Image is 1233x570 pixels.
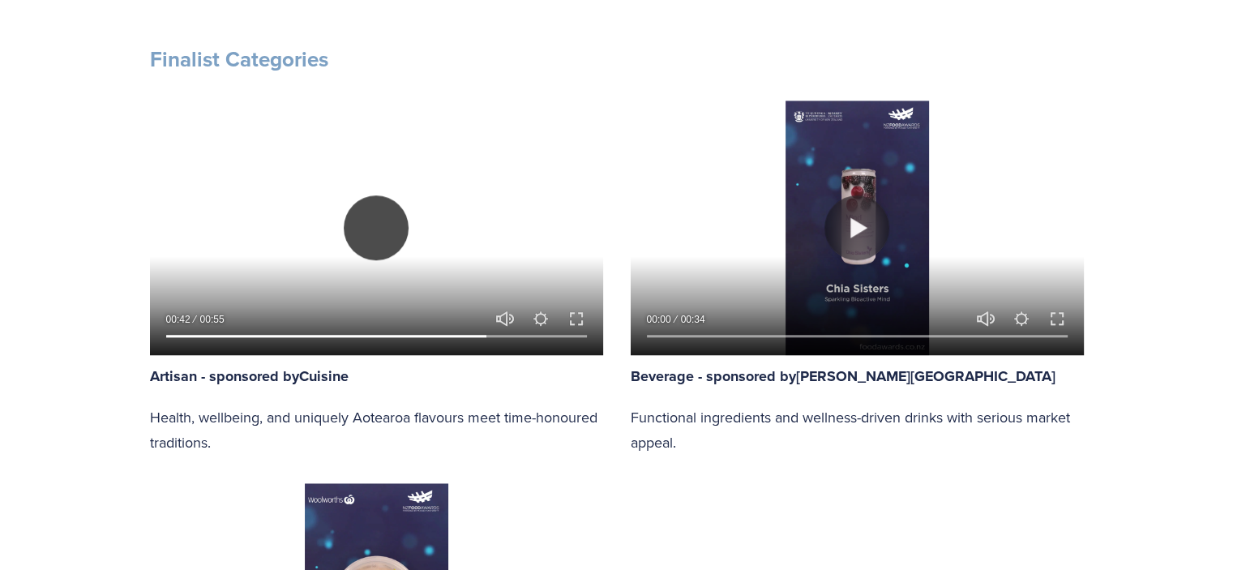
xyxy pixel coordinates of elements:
input: Seek [166,331,587,342]
strong: Artisan - sponsored by [150,366,299,387]
strong: Finalist Categories [150,44,328,75]
button: Pause [344,195,409,260]
strong: Cuisine [299,366,349,387]
div: Duration [675,311,709,328]
button: Play [824,195,889,260]
div: Current time [647,311,675,328]
div: Duration [195,311,229,328]
strong: Beverage - sponsored by [631,366,796,387]
p: Functional ingredients and wellness-driven drinks with serious market appeal. [631,405,1084,456]
a: [PERSON_NAME][GEOGRAPHIC_DATA] [796,366,1055,386]
div: Current time [166,311,195,328]
a: Cuisine [299,366,349,386]
input: Seek [647,331,1068,342]
strong: [PERSON_NAME][GEOGRAPHIC_DATA] [796,366,1055,387]
p: Health, wellbeing, and uniquely Aotearoa flavours meet time-honoured traditions. [150,405,603,456]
